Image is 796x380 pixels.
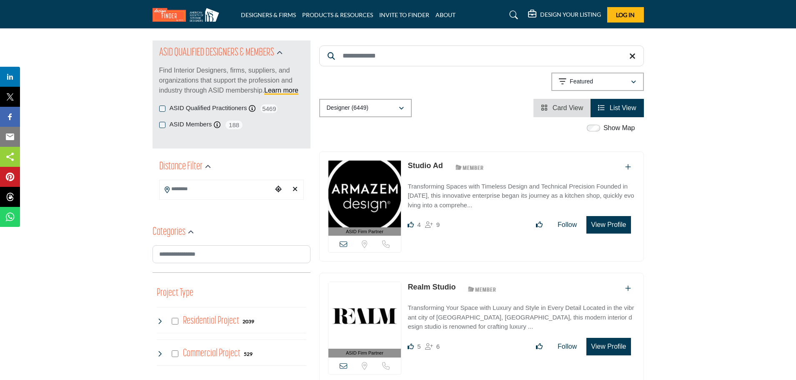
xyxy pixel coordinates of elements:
p: Transforming Your Space with Luxury and Style in Every Detail Located in the vibrant city of [GEO... [408,303,635,332]
span: 9 [436,221,440,228]
span: Card View [553,104,583,111]
h4: Commercial Project: Involve the design, construction, or renovation of spaces used for business p... [183,346,240,361]
h4: Residential Project: Types of projects range from simple residential renovations to highly comple... [183,314,239,328]
span: ASID Firm Partner [346,228,383,235]
a: ASID Firm Partner [328,282,401,357]
a: Studio Ad [408,161,443,170]
h2: Categories [153,225,185,240]
p: Studio Ad [408,160,443,171]
span: Log In [616,11,635,18]
button: Like listing [531,216,548,233]
img: ASID Members Badge Icon [463,284,501,294]
a: Add To List [625,285,631,292]
li: Card View [533,99,591,117]
div: Followers [425,220,440,230]
h2: Distance Filter [159,159,203,174]
li: List View [591,99,643,117]
img: ASID Members Badge Icon [451,162,488,173]
span: 5 [417,343,421,350]
button: Designer (6449) [319,99,412,117]
h2: ASID QUALIFIED DESIGNERS & MEMBERS [159,45,274,60]
p: Transforming Spaces with Timeless Design and Technical Precision Founded in [DATE], this innovati... [408,182,635,210]
img: Realm Studio [328,282,401,349]
i: Likes [408,343,414,350]
button: View Profile [586,216,631,234]
i: Likes [408,221,414,228]
a: View Card [541,104,583,111]
a: Learn more [264,87,298,94]
a: ASID Firm Partner [328,161,401,236]
input: Search Keyword [319,45,644,66]
button: View Profile [586,338,631,355]
b: 2039 [243,319,254,325]
a: DESIGNERS & FIRMS [241,11,296,18]
input: Search Category [153,245,310,263]
p: Realm Studio [408,282,456,293]
a: View List [598,104,636,111]
input: Select Commercial Project checkbox [172,350,178,357]
div: 2039 Results For Residential Project [243,317,254,325]
a: ABOUT [436,11,456,18]
button: Follow [552,338,582,355]
input: Select Residential Project checkbox [172,318,178,325]
a: Search [501,8,523,22]
a: Transforming Spaces with Timeless Design and Technical Precision Founded in [DATE], this innovati... [408,177,635,210]
button: Follow [552,216,582,233]
span: 188 [225,120,243,130]
button: Like listing [531,338,548,355]
a: Transforming Your Space with Luxury and Style in Every Detail Located in the vibrant city of [GEO... [408,298,635,332]
a: Realm Studio [408,283,456,291]
button: Featured [551,73,644,91]
h5: DESIGN YOUR LISTING [540,11,601,18]
div: 529 Results For Commercial Project [244,350,253,357]
a: Add To List [625,164,631,171]
span: 5469 [260,103,278,114]
a: INVITE TO FINDER [379,11,429,18]
label: ASID Qualified Practitioners [170,103,247,113]
p: Find Interior Designers, firms, suppliers, and organizations that support the profession and indu... [159,65,304,96]
div: Followers [425,342,440,352]
span: List View [610,104,636,111]
div: Clear search location [289,181,301,199]
p: Designer (6449) [327,104,368,112]
span: ASID Firm Partner [346,350,383,357]
span: 4 [417,221,421,228]
img: Studio Ad [328,161,401,227]
b: 529 [244,351,253,357]
div: DESIGN YOUR LISTING [528,10,601,20]
a: PRODUCTS & RESOURCES [302,11,373,18]
label: ASID Members [170,120,212,129]
input: ASID Members checkbox [159,122,165,128]
input: ASID Qualified Practitioners checkbox [159,106,165,112]
p: Featured [570,78,593,86]
button: Project Type [157,285,193,301]
img: Site Logo [153,8,223,22]
input: Search Location [160,181,272,197]
label: Show Map [603,123,635,133]
button: Log In [607,7,644,23]
div: Choose your current location [272,181,285,199]
span: 6 [436,343,440,350]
